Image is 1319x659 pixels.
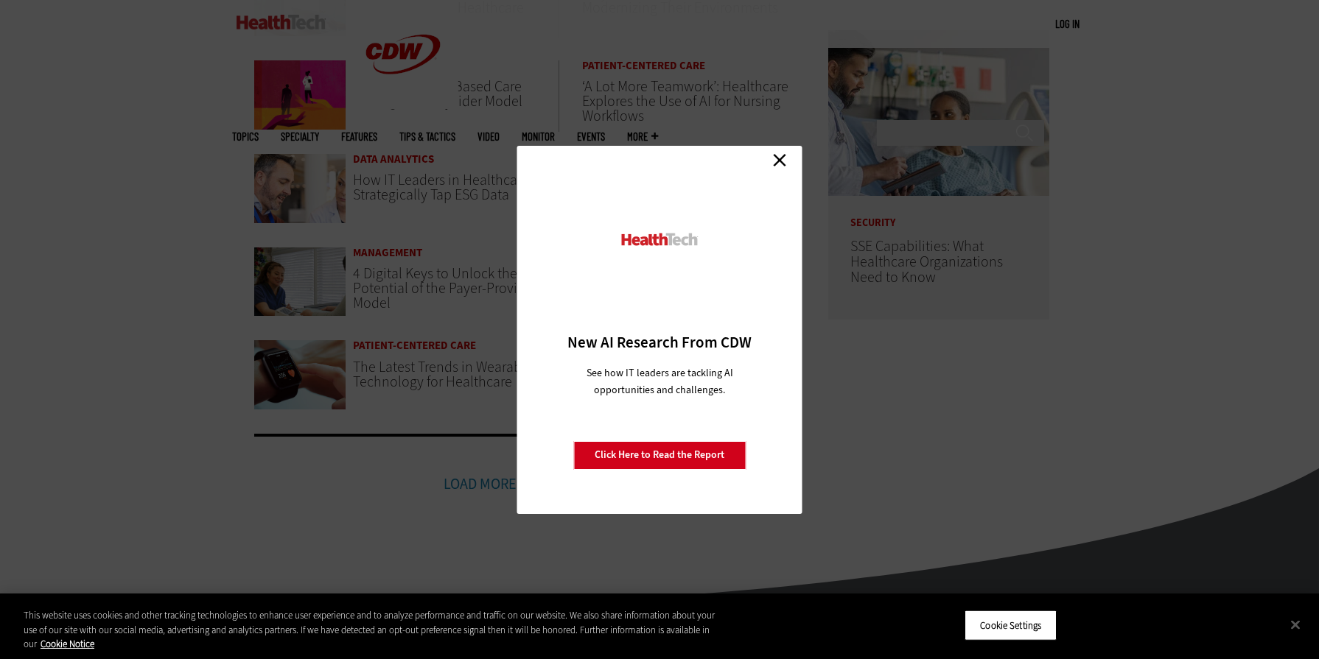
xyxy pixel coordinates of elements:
[1279,608,1312,641] button: Close
[543,332,777,353] h3: New AI Research From CDW
[41,638,94,650] a: More information about your privacy
[573,441,746,469] a: Click Here to Read the Report
[620,232,700,247] img: HealthTech_0.png
[769,149,791,172] a: Close
[24,608,726,652] div: This website uses cookies and other tracking technologies to enhance user experience and to analy...
[965,610,1057,641] button: Cookie Settings
[569,364,751,398] p: See how IT leaders are tackling AI opportunities and challenges.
